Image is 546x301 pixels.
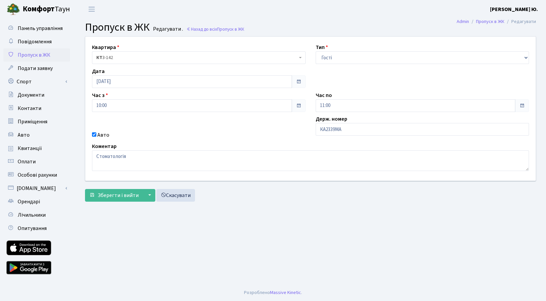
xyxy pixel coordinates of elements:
[447,15,546,29] nav: breadcrumb
[3,88,70,102] a: Документи
[316,115,347,123] label: Держ. номер
[18,51,50,59] span: Пропуск в ЖК
[3,128,70,142] a: Авто
[316,123,529,136] input: AA0001AA
[490,6,538,13] b: [PERSON_NAME] Ю.
[3,168,70,182] a: Особові рахунки
[156,189,195,202] a: Скасувати
[18,198,40,205] span: Орендарі
[244,289,302,296] div: Розроблено .
[457,18,469,25] a: Admin
[18,225,47,232] span: Опитування
[18,91,44,99] span: Документи
[3,155,70,168] a: Оплати
[186,26,244,32] a: Назад до всіхПропуск в ЖК
[3,222,70,235] a: Опитування
[18,171,57,179] span: Особові рахунки
[3,208,70,222] a: Лічильники
[3,48,70,62] a: Пропуск в ЖК
[3,142,70,155] a: Квитанції
[92,67,105,75] label: Дата
[18,158,36,165] span: Оплати
[3,75,70,88] a: Спорт
[18,118,47,125] span: Приміщення
[92,51,306,64] span: <b>КТ</b>&nbsp;&nbsp;&nbsp;&nbsp;3-142
[23,4,70,15] span: Таун
[3,102,70,115] a: Контакти
[476,18,504,25] a: Пропуск в ЖК
[3,35,70,48] a: Повідомлення
[85,189,143,202] button: Зберегти і вийти
[3,22,70,35] a: Панель управління
[504,18,536,25] li: Редагувати
[270,289,301,296] a: Massive Kinetic
[3,62,70,75] a: Подати заявку
[18,25,63,32] span: Панель управління
[18,145,42,152] span: Квитанції
[490,5,538,13] a: [PERSON_NAME] Ю.
[98,192,139,199] span: Зберегти і вийти
[18,65,53,72] span: Подати заявку
[18,131,30,139] span: Авто
[316,43,328,51] label: Тип
[97,131,109,139] label: Авто
[96,54,102,61] b: КТ
[23,4,55,14] b: Комфорт
[3,182,70,195] a: [DOMAIN_NAME]
[83,4,100,15] button: Переключити навігацію
[85,20,150,35] span: Пропуск в ЖК
[18,38,52,45] span: Повідомлення
[3,115,70,128] a: Приміщення
[92,43,119,51] label: Квартира
[217,26,244,32] span: Пропуск в ЖК
[18,105,41,112] span: Контакти
[18,211,46,219] span: Лічильники
[96,54,297,61] span: <b>КТ</b>&nbsp;&nbsp;&nbsp;&nbsp;3-142
[92,150,529,171] textarea: Стоматологія
[152,26,183,32] small: Редагувати .
[316,91,332,99] label: Час по
[7,3,20,16] img: logo.png
[92,91,108,99] label: Час з
[92,142,117,150] label: Коментар
[3,195,70,208] a: Орендарі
